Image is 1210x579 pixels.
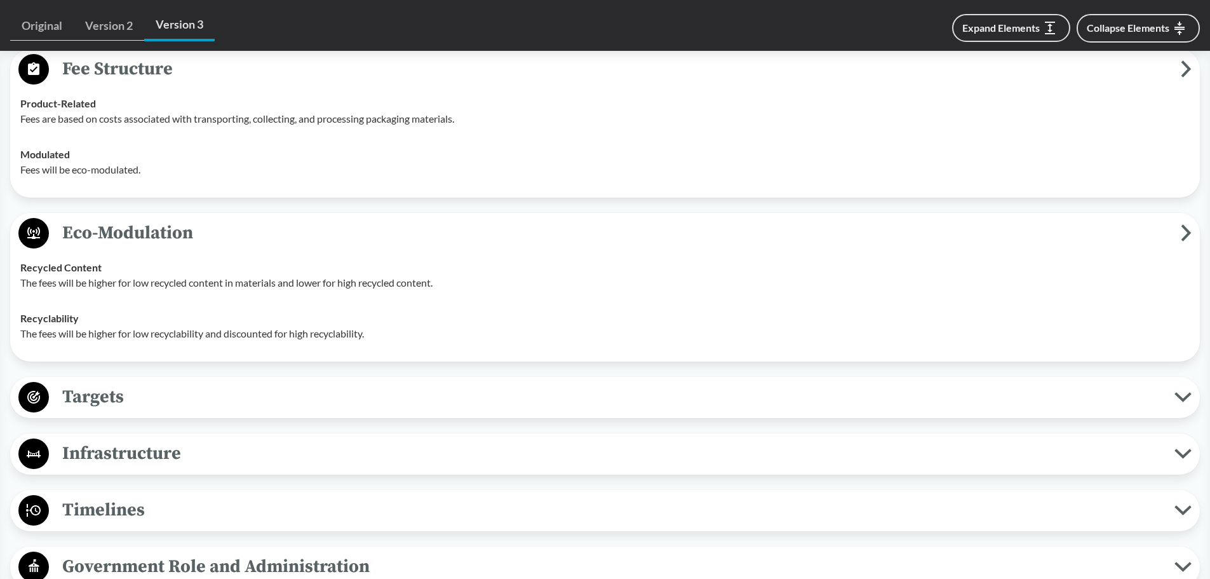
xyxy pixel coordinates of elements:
[49,219,1181,247] span: Eco-Modulation
[49,439,1174,468] span: Infrastructure
[49,496,1174,524] span: Timelines
[20,261,102,273] strong: Recycled Content
[144,10,215,41] a: Version 3
[20,97,96,109] strong: Product-Related
[15,438,1195,470] button: Infrastructure
[20,148,70,160] strong: Modulated
[15,53,1195,86] button: Fee Structure
[49,55,1181,83] span: Fee Structure
[15,381,1195,414] button: Targets
[10,11,74,41] a: Original
[20,312,79,324] strong: Recyclability
[20,326,1190,341] p: The fees will be higher for low recyclability and discounted for high recyclability.
[49,383,1174,411] span: Targets
[20,111,1190,126] p: Fees are based on costs associated with transporting, collecting, and processing packaging materi...
[74,11,144,41] a: Version 2
[15,217,1195,250] button: Eco-Modulation
[20,275,1190,290] p: The fees will be higher for low recycled content in materials and lower for high recycled content.
[1077,14,1200,43] button: Collapse Elements
[952,14,1070,42] button: Expand Elements
[15,494,1195,527] button: Timelines
[20,162,1190,177] p: Fees will be eco-modulated.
